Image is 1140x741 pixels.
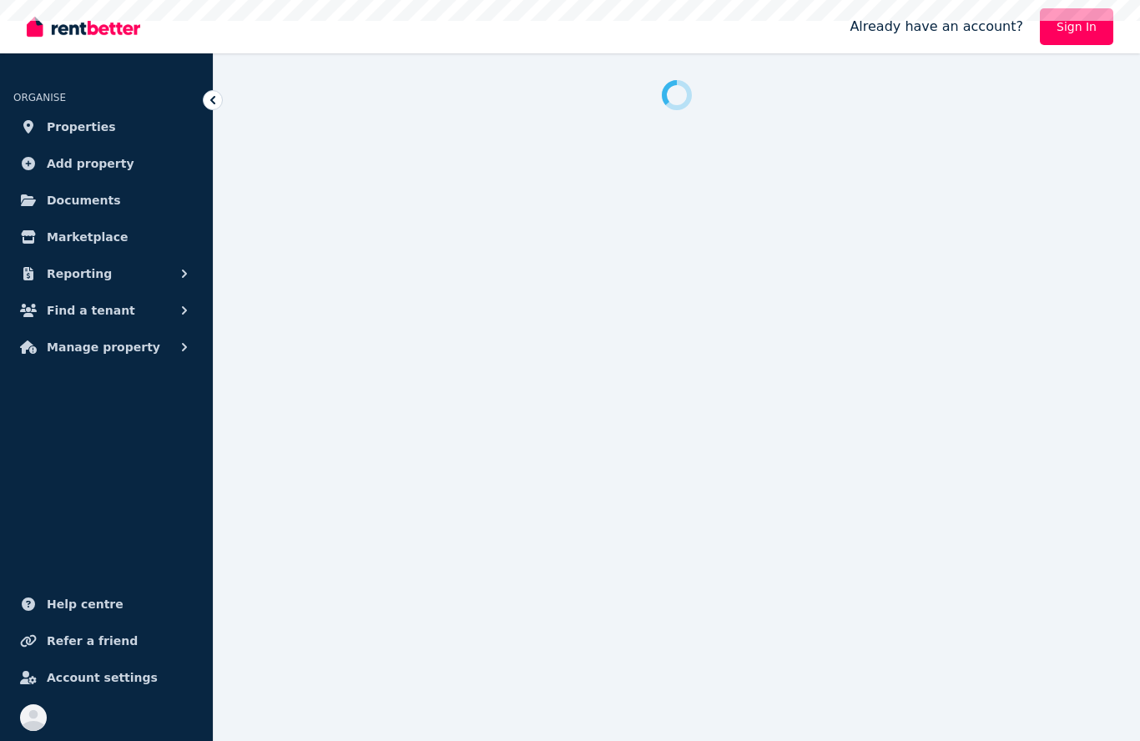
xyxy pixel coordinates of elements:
[13,661,199,694] a: Account settings
[13,92,66,103] span: ORGANISE
[13,587,199,621] a: Help centre
[13,294,199,327] button: Find a tenant
[13,257,199,290] button: Reporting
[27,14,140,39] img: RentBetter
[47,337,160,357] span: Manage property
[13,330,199,364] button: Manage property
[13,624,199,658] a: Refer a friend
[13,184,199,217] a: Documents
[850,17,1023,37] span: Already have an account?
[47,117,116,137] span: Properties
[47,594,124,614] span: Help centre
[13,110,199,144] a: Properties
[47,190,121,210] span: Documents
[47,227,128,247] span: Marketplace
[47,264,112,284] span: Reporting
[47,300,135,320] span: Find a tenant
[47,154,134,174] span: Add property
[13,220,199,254] a: Marketplace
[47,631,138,651] span: Refer a friend
[47,668,158,688] span: Account settings
[1040,8,1113,45] a: Sign In
[13,147,199,180] a: Add property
